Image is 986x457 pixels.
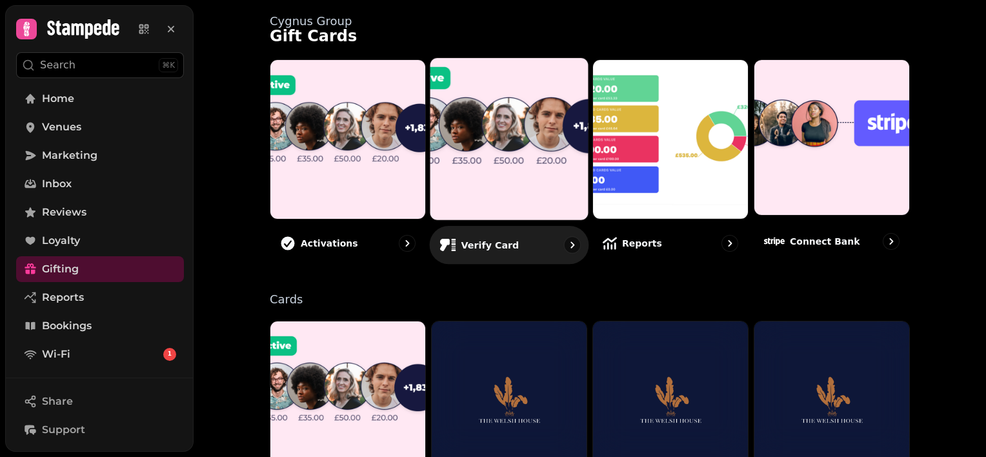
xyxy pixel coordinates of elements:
a: Marketing [16,143,184,168]
span: Share [42,394,73,409]
img: Connect bank [754,60,909,215]
p: Cards [270,294,910,305]
a: Connect bankConnect bank [754,59,910,262]
span: Loyalty [42,233,80,249]
p: Activations [301,237,358,250]
a: Verify cardVerify card [430,57,589,264]
span: Inbox [42,176,72,192]
div: ⌘K [159,58,178,72]
p: Search [40,57,75,73]
svg: go to [885,235,898,248]
p: Connect bank [790,235,860,248]
a: Bookings [16,313,184,339]
span: Bookings [42,318,92,334]
a: Loyalty [16,228,184,254]
span: Home [42,91,74,107]
button: Share [16,389,184,414]
img: Verify card [422,50,596,228]
span: Reports [42,290,84,305]
a: ReportsReports [592,59,749,262]
svg: go to [566,238,579,251]
img: aHR0cHM6Ly9maWxlcy5zdGFtcGVkZS5haS8xNWYzMTIzNC1kNGYzLTExZWItOGFjNC0wMjBmNjMwNjNhYWIvbWVkaWEvYjJiY... [445,373,574,425]
a: Wi-Fi1 [16,341,184,367]
a: Inbox [16,171,184,197]
svg: go to [723,237,736,250]
span: Reviews [42,205,86,220]
img: Activations [270,60,425,219]
h1: Gift Cards [270,28,910,44]
img: aHR0cHM6Ly9maWxlcy5zdGFtcGVkZS5haS8xNWYzMTIzNC1kNGYzLTExZWItOGFjNC0wMjBmNjMwNjNhYWIvbWVkaWEvYjJiY... [606,373,735,425]
button: Search⌘K [16,52,184,78]
span: Gifting [42,261,79,277]
span: Marketing [42,148,97,163]
img: Reports [593,60,748,219]
svg: go to [401,237,414,250]
p: Verify card [461,238,519,251]
span: Wi-Fi [42,347,70,362]
a: Venues [16,114,184,140]
a: Gifting [16,256,184,282]
span: 1 [168,350,172,359]
span: Venues [42,119,81,135]
img: aHR0cHM6Ly9maWxlcy5zdGFtcGVkZS5haS8xNWYzMTIzNC1kNGYzLTExZWItOGFjNC0wMjBmNjMwNjNhYWIvbWVkaWEvYjJiY... [767,373,896,425]
a: Reviews [16,199,184,225]
p: Reports [622,237,662,250]
button: Support [16,417,184,443]
a: Reports [16,285,184,310]
p: Cygnus Group [270,15,910,27]
a: Home [16,86,184,112]
span: Support [42,422,85,438]
a: ActivationsActivations [270,59,426,262]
